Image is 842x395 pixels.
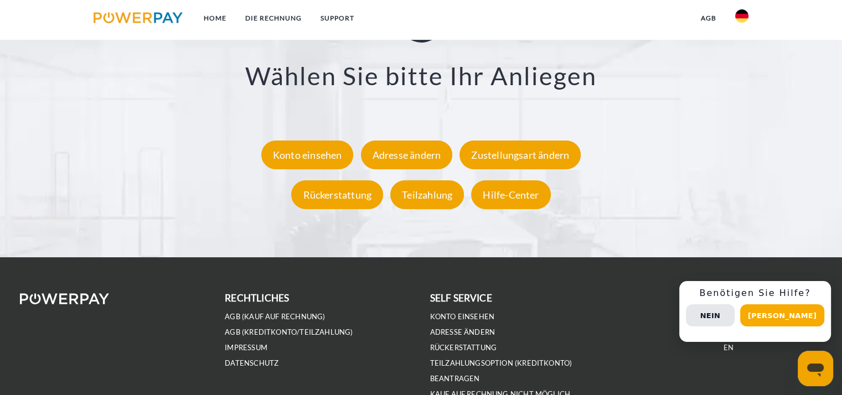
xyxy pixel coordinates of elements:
a: IMPRESSUM [225,343,267,352]
a: Rückerstattung [430,343,497,352]
div: Konto einsehen [261,140,354,169]
div: Zustellungsart ändern [459,140,581,169]
a: Konto einsehen [430,312,495,321]
b: self service [430,292,492,304]
a: Zustellungsart ändern [457,148,583,160]
a: SUPPORT [311,8,364,28]
a: Adresse ändern [358,148,456,160]
h3: Wählen Sie bitte Ihr Anliegen [56,60,786,91]
a: agb [691,8,726,28]
b: rechtliches [225,292,289,304]
a: DIE RECHNUNG [236,8,311,28]
iframe: Schaltfläche zum Öffnen des Messaging-Fensters [798,351,833,386]
a: DATENSCHUTZ [225,358,278,368]
button: Nein [686,304,735,326]
a: Rückerstattung [288,188,386,200]
a: EN [724,343,733,352]
div: Hilfe-Center [471,180,550,209]
img: logo-powerpay-white.svg [20,293,109,304]
div: Schnellhilfe [679,281,831,342]
a: Teilzahlung [388,188,467,200]
a: AGB (Kreditkonto/Teilzahlung) [225,328,353,337]
img: logo-powerpay.svg [94,12,183,23]
img: de [735,9,748,23]
a: Teilzahlungsoption (KREDITKONTO) beantragen [430,358,572,383]
a: Hilfe-Center [468,188,553,200]
h3: Benötigen Sie Hilfe? [686,288,824,299]
div: Adresse ändern [361,140,453,169]
a: Konto einsehen [259,148,357,160]
a: Adresse ändern [430,328,495,337]
a: AGB (Kauf auf Rechnung) [225,312,325,321]
a: Home [194,8,236,28]
button: [PERSON_NAME] [740,304,824,326]
div: Teilzahlung [390,180,464,209]
div: Rückerstattung [291,180,383,209]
